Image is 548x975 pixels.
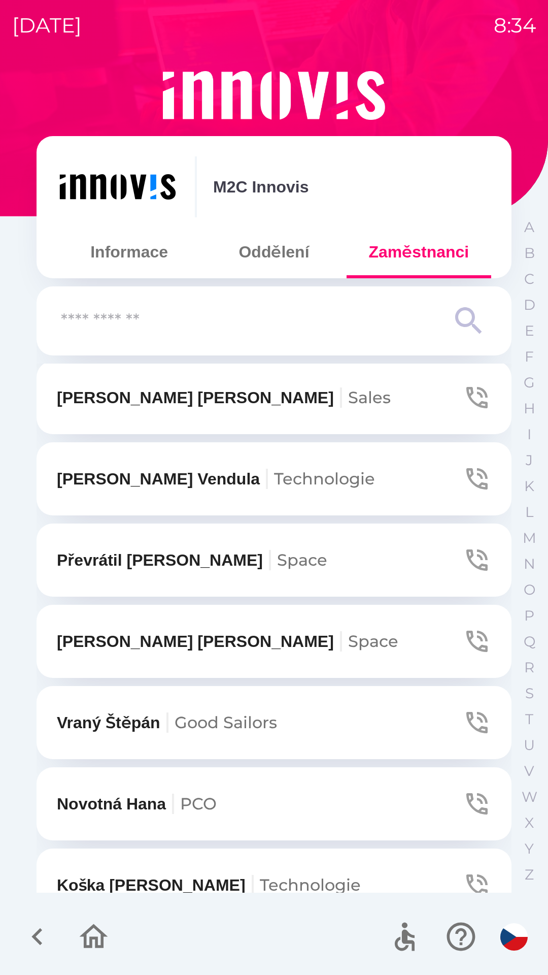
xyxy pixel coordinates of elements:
[347,234,491,270] button: Zaměstnanci
[37,767,511,840] button: Novotná HanaPCO
[57,710,277,735] p: Vraný Štěpán
[348,387,391,407] span: Sales
[201,234,346,270] button: Oddělení
[57,385,391,410] p: [PERSON_NAME] [PERSON_NAME]
[260,875,361,895] span: Technologie
[37,849,511,922] button: Koška [PERSON_NAME]Technologie
[37,361,511,434] button: [PERSON_NAME] [PERSON_NAME]Sales
[57,629,398,654] p: [PERSON_NAME] [PERSON_NAME]
[57,548,327,572] p: Převrátil [PERSON_NAME]
[348,631,398,651] span: Space
[180,794,217,814] span: PCO
[57,156,179,217] img: ef454dd6-c04b-4b09-86fc-253a1223f7b7.png
[500,923,528,951] img: cs flag
[37,71,511,120] img: Logo
[277,550,327,570] span: Space
[57,234,201,270] button: Informace
[175,712,277,732] span: Good Sailors
[57,873,361,897] p: Koška [PERSON_NAME]
[37,686,511,759] button: Vraný ŠtěpánGood Sailors
[37,442,511,515] button: [PERSON_NAME] VendulaTechnologie
[213,175,309,199] p: M2C Innovis
[274,469,375,489] span: Technologie
[57,792,217,816] p: Novotná Hana
[37,605,511,678] button: [PERSON_NAME] [PERSON_NAME]Space
[37,524,511,597] button: Převrátil [PERSON_NAME]Space
[494,10,536,41] p: 8:34
[12,10,82,41] p: [DATE]
[57,467,375,491] p: [PERSON_NAME] Vendula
